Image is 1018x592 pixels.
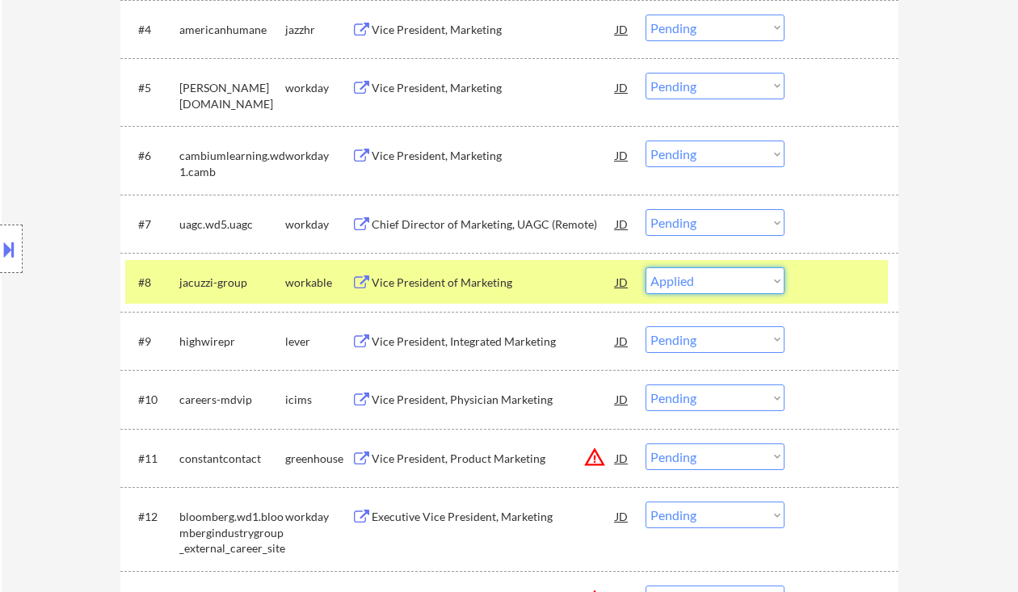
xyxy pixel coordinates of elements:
[372,509,616,525] div: Executive Vice President, Marketing
[372,22,616,38] div: Vice President, Marketing
[285,216,351,233] div: workday
[614,15,630,44] div: JD
[138,22,166,38] div: #4
[285,451,351,467] div: greenhouse
[138,451,166,467] div: #11
[614,326,630,355] div: JD
[372,216,616,233] div: Chief Director of Marketing, UAGC (Remote)
[372,275,616,291] div: Vice President of Marketing
[179,22,285,38] div: americanhumane
[285,275,351,291] div: workable
[583,446,606,468] button: warning_amber
[372,80,616,96] div: Vice President, Marketing
[285,392,351,408] div: icims
[138,392,166,408] div: #10
[285,509,351,525] div: workday
[285,22,351,38] div: jazzhr
[614,73,630,102] div: JD
[285,148,351,164] div: workday
[285,80,351,96] div: workday
[614,267,630,296] div: JD
[285,334,351,350] div: lever
[614,384,630,414] div: JD
[179,80,285,111] div: [PERSON_NAME][DOMAIN_NAME]
[372,451,616,467] div: Vice President, Product Marketing
[372,334,616,350] div: Vice President, Integrated Marketing
[179,392,285,408] div: careers-mdvip
[138,509,166,525] div: #12
[372,148,616,164] div: Vice President, Marketing
[372,392,616,408] div: Vice President, Physician Marketing
[138,80,166,96] div: #5
[614,502,630,531] div: JD
[179,451,285,467] div: constantcontact
[614,443,630,472] div: JD
[179,509,285,556] div: bloomberg.wd1.bloombergindustrygroup_external_career_site
[614,209,630,238] div: JD
[614,141,630,170] div: JD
